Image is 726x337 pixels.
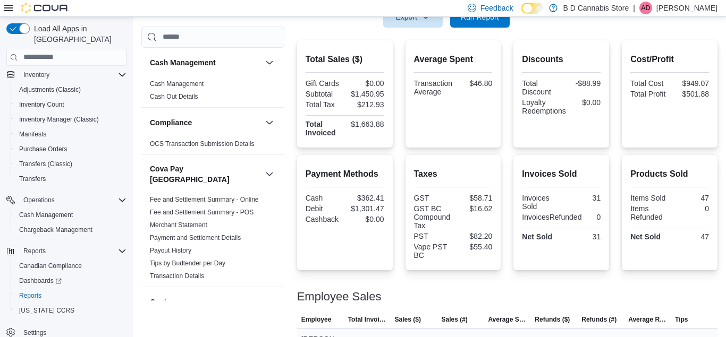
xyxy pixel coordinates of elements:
div: Subtotal [306,90,343,98]
button: Adjustments (Classic) [11,82,131,97]
h2: Cost/Profit [630,53,709,66]
button: Inventory [2,67,131,82]
span: Transfers (Classic) [19,160,72,168]
span: Tips by Budtender per Day [150,259,225,267]
span: Tips [675,315,688,324]
span: Run Report [461,12,499,22]
h3: Cash Management [150,57,216,68]
img: Cova [21,3,69,13]
div: $0.00 [347,215,384,223]
div: Cova Pay [GEOGRAPHIC_DATA] [141,193,284,287]
span: Refunds (#) [581,315,617,324]
div: 47 [672,232,709,241]
div: $1,301.47 [347,204,384,213]
div: GST [414,194,451,202]
button: Operations [2,193,131,208]
button: Compliance [263,116,276,129]
button: Run Report [450,6,510,28]
button: Cash Management [150,57,261,68]
a: Dashboards [15,274,66,287]
button: Operations [19,194,59,206]
p: | [633,2,635,14]
div: 0 [672,204,709,213]
a: Purchase Orders [15,143,72,155]
a: Dashboards [11,273,131,288]
div: $1,663.88 [347,120,384,128]
span: Average Sale [488,315,526,324]
div: Cashback [306,215,343,223]
span: Inventory [23,71,49,79]
h2: Total Sales ($) [306,53,384,66]
span: Canadian Compliance [15,260,126,272]
span: Payout History [150,246,191,255]
span: Cash Out Details [150,92,198,101]
span: Total Invoiced [348,315,386,324]
span: Inventory Count [15,98,126,111]
span: Canadian Compliance [19,262,82,270]
h2: Products Sold [630,168,709,180]
span: Inventory Count [19,100,64,109]
span: Transfers [15,172,126,185]
button: Purchase Orders [11,142,131,157]
button: Cash Management [263,56,276,69]
input: Dark Mode [521,3,544,14]
div: Compliance [141,137,284,154]
span: Fee and Settlement Summary - POS [150,208,254,217]
strong: Net Sold [522,232,552,241]
div: Total Cost [630,79,668,88]
span: Purchase Orders [19,145,67,153]
span: Dashboards [15,274,126,287]
button: Reports [19,245,50,257]
span: OCS Transaction Submission Details [150,140,255,148]
span: Chargeback Management [15,223,126,236]
span: Inventory Manager (Classic) [15,113,126,126]
button: Cova Pay [GEOGRAPHIC_DATA] [263,168,276,180]
div: $16.62 [455,204,492,213]
div: Invoices Sold [522,194,559,211]
span: Washington CCRS [15,304,126,317]
span: Refunds ($) [535,315,570,324]
button: Inventory Count [11,97,131,112]
button: Manifests [11,127,131,142]
div: $501.88 [672,90,709,98]
button: Reports [11,288,131,303]
div: 31 [563,232,601,241]
a: Cash Management [150,80,204,88]
span: Export [390,6,436,28]
strong: Total Invoiced [306,120,336,137]
div: Total Profit [630,90,668,98]
span: Dashboards [19,276,62,285]
span: Chargeback Management [19,226,92,234]
span: Operations [19,194,126,206]
a: Cash Out Details [150,93,198,100]
button: Customer [263,296,276,308]
div: Transaction Average [414,79,453,96]
div: InvoicesRefunded [522,213,581,221]
span: Reports [15,289,126,302]
span: Adjustments (Classic) [19,85,81,94]
a: Manifests [15,128,50,141]
div: PST [414,232,451,240]
div: Cash [306,194,343,202]
span: Employee [301,315,332,324]
div: 47 [672,194,709,202]
h2: Invoices Sold [522,168,601,180]
div: Total Discount [522,79,559,96]
a: Payout History [150,247,191,254]
button: Compliance [150,117,261,128]
p: [PERSON_NAME] [656,2,717,14]
div: Gift Cards [306,79,343,88]
button: Inventory Manager (Classic) [11,112,131,127]
span: Cash Management [19,211,73,219]
div: GST BC Compound Tax [414,204,451,230]
h2: Payment Methods [306,168,384,180]
div: $58.71 [455,194,492,202]
span: [US_STATE] CCRS [19,306,74,315]
span: Average Refund [628,315,666,324]
div: $1,450.95 [347,90,384,98]
span: Operations [23,196,55,204]
div: Total Tax [306,100,343,109]
span: Settings [23,329,46,337]
button: Inventory [19,68,54,81]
